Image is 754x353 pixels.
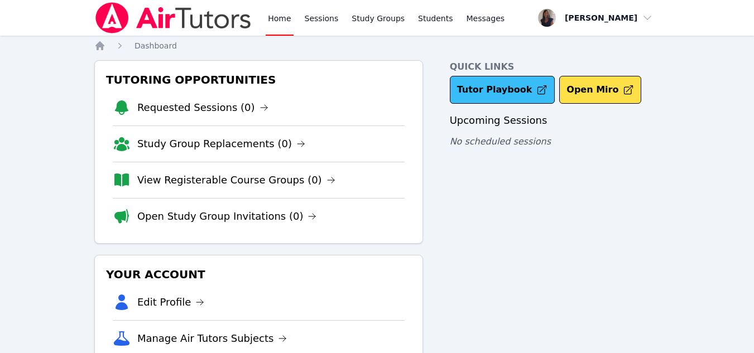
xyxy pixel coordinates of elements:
[137,331,287,346] a: Manage Air Tutors Subjects
[137,209,317,224] a: Open Study Group Invitations (0)
[135,41,177,50] span: Dashboard
[137,294,205,310] a: Edit Profile
[467,13,505,24] span: Messages
[137,136,305,152] a: Study Group Replacements (0)
[135,40,177,51] a: Dashboard
[559,76,641,104] button: Open Miro
[450,136,551,147] span: No scheduled sessions
[450,113,660,128] h3: Upcoming Sessions
[450,76,555,104] a: Tutor Playbook
[104,70,414,90] h3: Tutoring Opportunities
[104,264,414,284] h3: Your Account
[94,40,660,51] nav: Breadcrumb
[450,60,660,74] h4: Quick Links
[137,172,335,188] a: View Registerable Course Groups (0)
[137,100,268,115] a: Requested Sessions (0)
[94,2,252,33] img: Air Tutors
